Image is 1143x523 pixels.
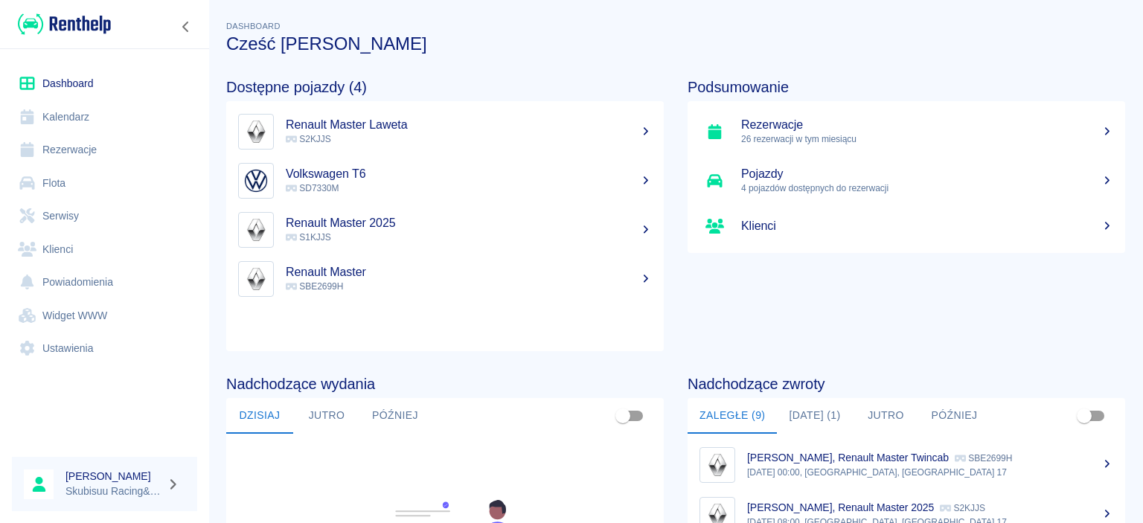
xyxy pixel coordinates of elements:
button: Zaległe (9) [688,398,777,434]
a: ImageVolkswagen T6 SD7330M [226,156,664,205]
a: Image[PERSON_NAME], Renault Master Twincab SBE2699H[DATE] 00:00, [GEOGRAPHIC_DATA], [GEOGRAPHIC_D... [688,440,1125,490]
a: Kalendarz [12,100,197,134]
span: SD7330M [286,183,339,193]
a: Widget WWW [12,299,197,333]
span: S2KJJS [286,134,331,144]
img: Image [242,265,270,293]
a: Rezerwacje [12,133,197,167]
span: Dashboard [226,22,281,31]
a: Serwisy [12,199,197,233]
h5: Pojazdy [741,167,1113,182]
h4: Nadchodzące zwroty [688,375,1125,393]
span: Pokaż przypisane tylko do mnie [1070,402,1098,430]
a: Rezerwacje26 rezerwacji w tym miesiącu [688,107,1125,156]
a: Renthelp logo [12,12,111,36]
a: ImageRenault Master Laweta S2KJJS [226,107,664,156]
span: Pokaż przypisane tylko do mnie [609,402,637,430]
span: S1KJJS [286,232,331,243]
img: Image [242,167,270,195]
h5: Renault Master 2025 [286,216,652,231]
button: [DATE] (1) [777,398,852,434]
a: Flota [12,167,197,200]
h5: Volkswagen T6 [286,167,652,182]
h4: Nadchodzące wydania [226,375,664,393]
a: Powiadomienia [12,266,197,299]
h6: [PERSON_NAME] [65,469,161,484]
p: [PERSON_NAME], Renault Master 2025 [747,501,934,513]
h4: Dostępne pojazdy (4) [226,78,664,96]
h5: Klienci [741,219,1113,234]
p: [PERSON_NAME], Renault Master Twincab [747,452,949,463]
p: Skubisuu Racing&Rent [65,484,161,499]
button: Dzisiaj [226,398,293,434]
img: Renthelp logo [18,12,111,36]
span: SBE2699H [286,281,343,292]
img: Image [242,118,270,146]
p: [DATE] 00:00, [GEOGRAPHIC_DATA], [GEOGRAPHIC_DATA] 17 [747,466,1113,479]
h5: Rezerwacje [741,118,1113,132]
p: SBE2699H [955,453,1012,463]
button: Zwiń nawigację [175,17,197,36]
button: Jutro [293,398,360,434]
h5: Renault Master Laweta [286,118,652,132]
p: 4 pojazdów dostępnych do rezerwacji [741,182,1113,195]
button: Jutro [853,398,920,434]
a: ImageRenault Master 2025 S1KJJS [226,205,664,254]
a: ImageRenault Master SBE2699H [226,254,664,304]
a: Ustawienia [12,332,197,365]
h3: Cześć [PERSON_NAME] [226,33,1125,54]
a: Klienci [12,233,197,266]
h4: Podsumowanie [688,78,1125,96]
img: Image [703,451,731,479]
a: Klienci [688,205,1125,247]
p: S2KJJS [940,503,985,513]
p: 26 rezerwacji w tym miesiącu [741,132,1113,146]
button: Później [920,398,990,434]
a: Dashboard [12,67,197,100]
img: Image [242,216,270,244]
a: Pojazdy4 pojazdów dostępnych do rezerwacji [688,156,1125,205]
button: Później [360,398,430,434]
h5: Renault Master [286,265,652,280]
